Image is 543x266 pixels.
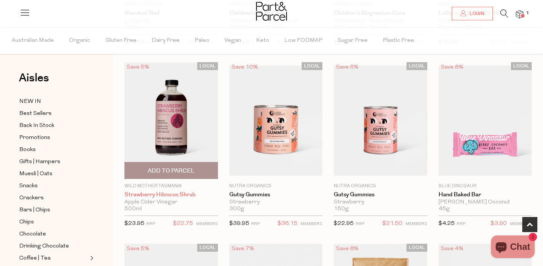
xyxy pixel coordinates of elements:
[19,242,88,251] a: Drinking Chocolate
[19,254,51,263] span: Coffee | Tea
[19,121,88,130] a: Back In Stock
[19,182,38,191] span: Snacks
[334,199,427,206] div: Strawberry
[124,206,142,212] span: 500ml
[69,28,90,54] span: Organic
[491,219,507,229] span: $3.90
[229,221,249,226] span: $39.95
[489,235,537,260] inbox-online-store-chat: Shopify online store chat
[383,28,414,54] span: Plastic Free
[19,194,44,203] span: Crackers
[457,222,465,226] small: RRP
[229,206,244,212] span: 300g
[356,222,364,226] small: RRP
[337,28,368,54] span: Sugar Free
[124,183,218,190] p: Wild Mother Tasmania
[12,28,54,54] span: Australian Made
[19,218,34,227] span: Chips
[19,169,88,179] a: Muesli | Oats
[124,191,218,198] a: Strawberry Hibiscus Shrub
[19,217,88,227] a: Chips
[19,181,88,191] a: Snacks
[229,62,260,72] div: Save 10%
[439,183,532,190] p: Blue Dinosaur
[19,254,88,263] a: Coffee | Tea
[19,133,50,142] span: Promotions
[19,193,88,203] a: Crackers
[124,162,218,179] button: Add To Parcel
[19,70,49,86] span: Aisles
[302,62,322,70] span: LOCAL
[197,62,218,70] span: LOCAL
[229,191,323,198] a: Gutsy Gummies
[19,170,52,179] span: Muesli | Oats
[301,222,322,226] small: MEMBERS
[19,121,54,130] span: Back In Stock
[251,222,260,226] small: RRP
[19,72,49,91] a: Aisles
[146,222,155,226] small: RRP
[516,10,523,18] a: 1
[524,10,531,17] span: 1
[19,157,88,167] a: Gifts | Hampers
[334,244,361,254] div: Save 8%
[196,222,218,226] small: MEMBERS
[452,7,493,20] a: Login
[406,244,427,252] span: LOCAL
[278,219,298,229] span: $36.15
[439,66,532,176] img: Hand Baked Bar
[406,62,427,70] span: LOCAL
[334,206,349,212] span: 150g
[19,206,50,215] span: Bars | Chips
[256,2,287,21] img: Part&Parcel
[19,145,36,154] span: Books
[19,97,88,106] a: NEW IN
[284,28,322,54] span: Low FODMAP
[334,221,354,226] span: $22.95
[224,28,241,54] span: Vegan
[19,205,88,215] a: Bars | Chips
[229,199,323,206] div: Strawberry
[124,63,218,179] img: Strawberry Hibiscus Shrub
[19,97,41,106] span: NEW IN
[173,219,193,229] span: $22.75
[19,109,52,118] span: Best Sellers
[334,191,427,198] a: Gutsy Gummies
[405,222,427,226] small: MEMBERS
[195,28,209,54] span: Paleo
[124,62,152,72] div: Save 5%
[229,66,323,176] img: Gutsy Gummies
[334,62,361,72] div: Save 6%
[148,167,195,175] span: Add To Parcel
[124,199,218,206] div: Apple Cider Vinegar
[439,244,466,254] div: Save 4%
[152,28,179,54] span: Dairy Free
[439,191,532,198] a: Hand Baked Bar
[439,221,455,226] span: $4.25
[19,242,69,251] span: Drinking Chocolate
[439,62,466,72] div: Save 8%
[511,62,532,70] span: LOCAL
[19,157,60,167] span: Gifts | Hampers
[19,133,88,142] a: Promotions
[439,199,532,206] div: [PERSON_NAME] Coconut
[197,244,218,252] span: LOCAL
[124,221,144,226] span: $23.95
[229,183,323,190] p: Nutra Organics
[468,11,484,17] span: Login
[382,219,402,229] span: $21.50
[510,222,532,226] small: MEMBERS
[256,28,269,54] span: Keto
[105,28,137,54] span: Gluten Free
[19,230,46,239] span: Chocolate
[19,109,88,118] a: Best Sellers
[334,183,427,190] p: Nutra Organics
[334,66,427,176] img: Gutsy Gummies
[439,206,450,212] span: 45g
[19,145,88,154] a: Books
[124,244,152,254] div: Save 5%
[229,244,256,254] div: Save 7%
[19,229,88,239] a: Chocolate
[88,254,94,263] button: Expand/Collapse Coffee | Tea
